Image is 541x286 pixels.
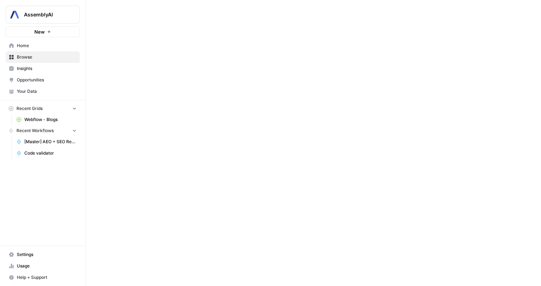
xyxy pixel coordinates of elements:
[17,77,77,83] span: Opportunities
[6,74,80,86] a: Opportunities
[6,103,80,114] button: Recent Grids
[6,26,80,37] button: New
[17,42,77,49] span: Home
[13,147,80,159] a: Code validator
[6,40,80,51] a: Home
[17,274,77,281] span: Help + Support
[24,139,77,145] span: [Master] AEO + SEO Refresh
[8,8,21,21] img: AssemblyAI Logo
[6,125,80,136] button: Recent Workflows
[13,114,80,125] a: Webflow - Blogs
[6,51,80,63] a: Browse
[13,136,80,147] a: [Master] AEO + SEO Refresh
[6,86,80,97] a: Your Data
[17,263,77,269] span: Usage
[6,63,80,74] a: Insights
[17,65,77,72] span: Insights
[6,260,80,272] a: Usage
[6,272,80,283] button: Help + Support
[24,116,77,123] span: Webflow - Blogs
[17,54,77,60] span: Browse
[17,251,77,258] span: Settings
[16,127,54,134] span: Recent Workflows
[16,105,43,112] span: Recent Grids
[6,6,80,24] button: Workspace: AssemblyAI
[17,88,77,95] span: Your Data
[34,28,45,35] span: New
[24,150,77,156] span: Code validator
[24,11,67,18] span: AssemblyAI
[6,249,80,260] a: Settings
